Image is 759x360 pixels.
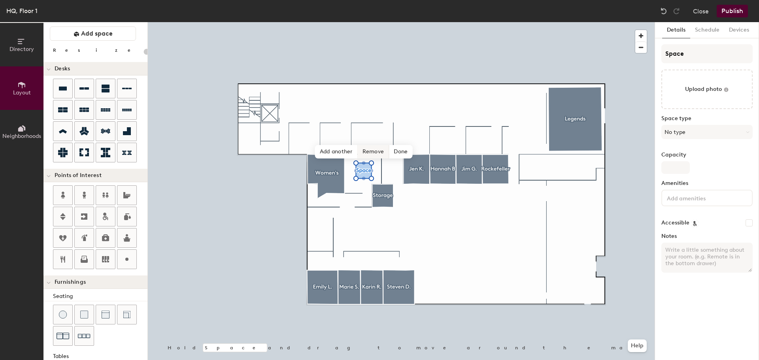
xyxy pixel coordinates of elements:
div: HQ, Floor 1 [6,6,38,16]
button: Help [628,339,647,352]
span: Desks [55,66,70,72]
button: Stool [53,305,73,324]
button: Couch (middle) [96,305,115,324]
img: Couch (middle) [102,311,110,319]
img: Redo [672,7,680,15]
label: Amenities [661,180,753,187]
span: Done [389,145,412,158]
button: Couch (corner) [117,305,137,324]
button: No type [661,125,753,139]
span: Points of Interest [55,172,102,179]
div: Seating [53,292,147,301]
img: Undo [660,7,668,15]
button: Couch (x3) [74,326,94,346]
span: Remove [358,145,389,158]
label: Capacity [661,152,753,158]
span: Neighborhoods [2,133,41,139]
div: Resize [53,47,140,53]
img: Couch (x3) [78,330,91,342]
img: Couch (corner) [123,311,131,319]
span: Directory [9,46,34,53]
button: Couch (x2) [53,326,73,346]
img: Stool [59,311,67,319]
button: Upload photo [661,70,753,109]
label: Accessible [661,220,689,226]
img: Couch (x2) [57,330,69,342]
input: Add amenities [665,193,736,202]
button: Add space [50,26,136,41]
button: Cushion [74,305,94,324]
span: Add another [315,145,358,158]
button: Details [662,22,690,38]
button: Publish [717,5,748,17]
span: Layout [13,89,31,96]
img: Cushion [80,311,88,319]
button: Schedule [690,22,724,38]
label: Space type [661,115,753,122]
button: Devices [724,22,754,38]
button: Close [693,5,709,17]
label: Notes [661,233,753,239]
span: Furnishings [55,279,86,285]
span: Add space [81,30,113,38]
